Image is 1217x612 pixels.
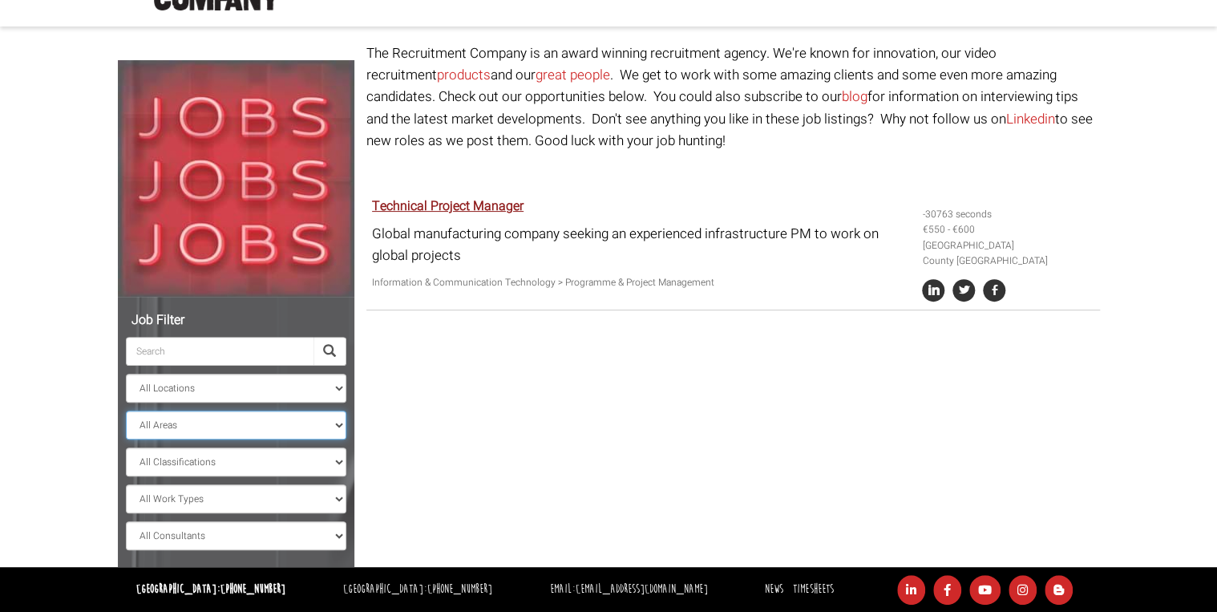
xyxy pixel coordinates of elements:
a: great people [536,65,610,85]
a: products [437,65,491,85]
h5: Job Filter [126,314,346,328]
a: [PHONE_NUMBER] [427,582,492,597]
li: €550 - €600 [922,222,1094,237]
li: [GEOGRAPHIC_DATA]: [339,578,496,602]
a: blog [842,87,867,107]
p: The Recruitment Company is an award winning recruitment agency. We're known for innovation, our v... [366,43,1100,152]
p: Global manufacturing company seeking an experienced infrastructure PM to work on global projects [372,223,910,266]
a: [PHONE_NUMBER] [220,582,285,597]
li: [GEOGRAPHIC_DATA] County [GEOGRAPHIC_DATA] [922,238,1094,269]
a: [EMAIL_ADDRESS][DOMAIN_NAME] [575,582,707,597]
a: Timesheets [793,582,833,597]
a: News [765,582,783,597]
p: Information & Communication Technology > Programme & Project Management [372,275,910,290]
input: Search [126,337,313,366]
a: Technical Project Manager [372,197,524,216]
a: Linkedin [1006,109,1055,129]
strong: [GEOGRAPHIC_DATA]: [136,582,285,597]
li: Email: [545,578,711,602]
li: -30763 seconds [922,207,1094,222]
img: Jobs, Jobs, Jobs [118,60,354,297]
